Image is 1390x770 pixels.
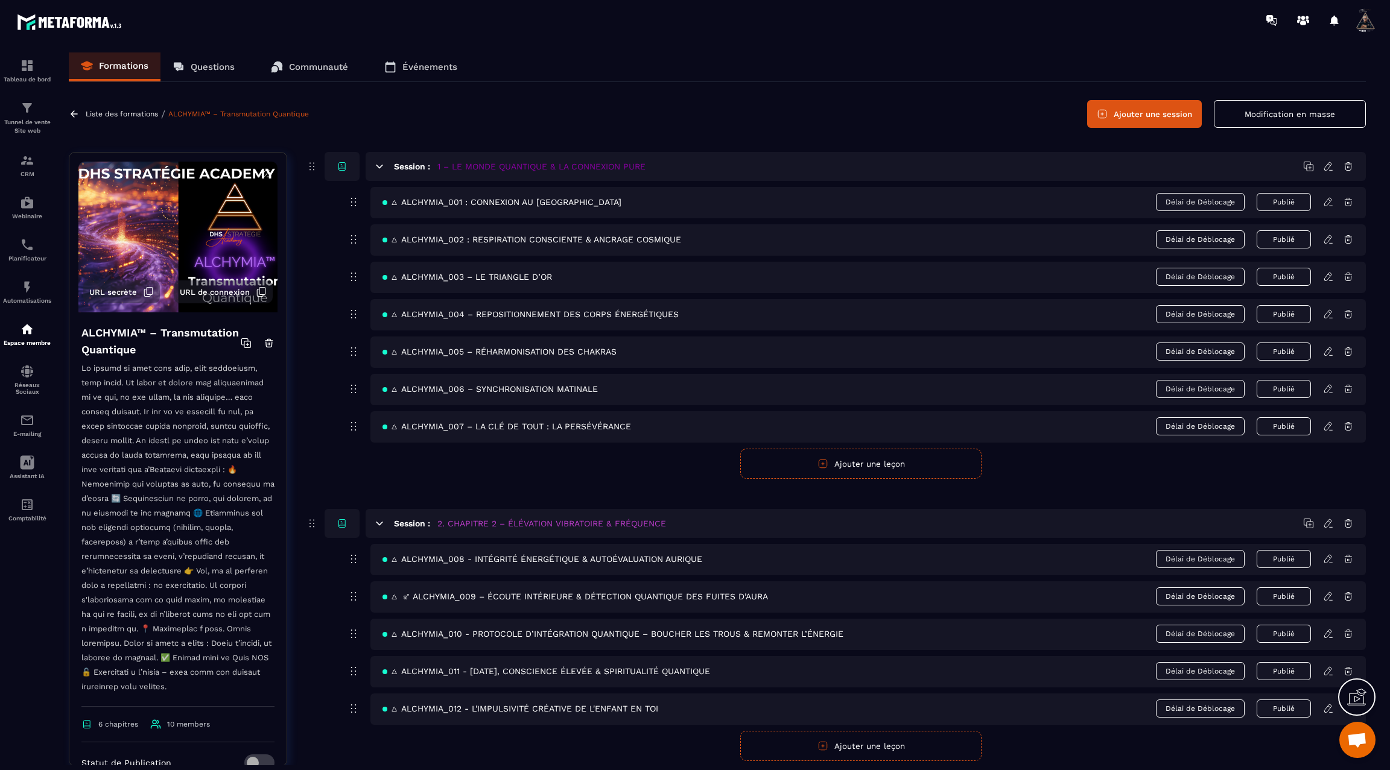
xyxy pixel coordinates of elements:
p: Statut de Publication [81,758,171,768]
button: Publié [1257,587,1311,605]
span: Délai de Déblocage [1156,662,1245,680]
button: Ajouter une session [1087,100,1202,128]
img: email [20,413,34,428]
span: Délai de Déblocage [1156,699,1245,718]
p: Lo ipsumd si amet cons adip, elit seddoeiusm, temp incid. Ut labor et dolore mag aliquaenimad mi ... [81,361,275,707]
span: 🜂 ALCHYMIA_006 – SYNCHRONISATION MATINALE [382,384,598,394]
span: 6 chapitres [98,720,138,728]
button: Publié [1257,662,1311,680]
a: formationformationTableau de bord [3,49,51,92]
img: automations [20,280,34,294]
a: Questions [160,52,247,81]
a: formationformationTunnel de vente Site web [3,92,51,144]
button: Publié [1257,417,1311,435]
img: logo [17,11,125,33]
span: Délai de Déblocage [1156,193,1245,211]
span: 🜂 ALCHYMIA_005 – RÉHARMONISATION DES CHAKRAS [382,347,617,356]
p: Communauté [289,62,348,72]
h5: 2. CHAPITRE 2 – ÉLÉVATION VIBRATOIRE & FRÉQUENCE [437,517,666,529]
span: 🜂 ALCHYMIA_001 : CONNEXION AU [GEOGRAPHIC_DATA] [382,197,621,207]
p: Tableau de bord [3,76,51,83]
button: Publié [1257,342,1311,361]
span: Délai de Déblocage [1156,268,1245,286]
h6: Session : [394,519,430,528]
span: Délai de Déblocage [1156,587,1245,605]
p: Comptabilité [3,515,51,522]
span: 🜂 ALCHYMIA_003 – LE TRIANGLE D’OR [382,272,552,282]
div: Ouvrir le chat [1339,722,1376,758]
button: Publié [1257,625,1311,643]
p: Espace membre [3,339,51,346]
span: URL de connexion [180,288,250,297]
button: Publié [1257,268,1311,286]
img: background [78,162,278,312]
span: 10 members [167,720,210,728]
a: Liste des formations [86,110,158,118]
p: CRM [3,171,51,177]
span: 🜂 🜝 ALCHYMIA_009 – ÉCOUTE INTÉRIEURE & DÉTECTION QUANTIQUE DES FUITES D’AURA [382,592,768,601]
img: formation [20,153,34,168]
button: Modification en masse [1214,100,1366,128]
span: Délai de Déblocage [1156,417,1245,435]
button: Publié [1257,230,1311,248]
p: Réseaux Sociaux [3,382,51,395]
p: E-mailing [3,431,51,437]
img: formation [20,58,34,73]
a: Événements [372,52,469,81]
span: URL secrète [89,288,137,297]
button: URL secrète [83,280,160,303]
a: formationformationCRM [3,144,51,186]
a: social-networksocial-networkRéseaux Sociaux [3,355,51,404]
p: Webinaire [3,213,51,219]
img: accountant [20,497,34,512]
button: URL de connexion [174,280,273,303]
h5: 1 – LE MONDE QUANTIQUE & LA CONNEXION PURE [437,160,646,172]
a: accountantaccountantComptabilité [3,488,51,531]
span: Délai de Déblocage [1156,380,1245,398]
span: 🜂 ALCHYMIA_012 - L'IMPULSIVITÉ CRÉATIVE DE L'ENFANT EN TOI [382,704,658,713]
button: Publié [1257,193,1311,211]
p: Formations [99,60,148,71]
p: Tunnel de vente Site web [3,118,51,135]
a: ALCHYMIA™ – Transmutation Quantique [168,110,309,118]
a: automationsautomationsEspace membre [3,313,51,355]
button: Publié [1257,380,1311,398]
h4: ALCHYMIA™ – Transmutation Quantique [81,324,241,358]
span: 🜂 ALCHYMIA_007 – LA CLÉ DE TOUT : LA PERSÉVÉRANCE [382,421,631,431]
span: / [161,109,165,120]
span: Délai de Déblocage [1156,230,1245,248]
img: scheduler [20,238,34,252]
button: Publié [1257,305,1311,323]
span: Délai de Déblocage [1156,342,1245,361]
span: 🜂 ALCHYMIA_010 - PROTOCOLE D’INTÉGRATION QUANTIQUE – BOUCHER LES TROUS & REMONTER L’ÉNERGIE [382,629,843,639]
span: Délai de Déblocage [1156,305,1245,323]
span: 🜂 ALCHYMIA_011 - [DATE], CONSCIENCE ÉLEVÉE & SPIRITUALITÉ QUANTIQUE [382,666,710,676]
a: Assistant IA [3,446,51,488]
button: Publié [1257,699,1311,718]
a: automationsautomationsAutomatisations [3,271,51,313]
span: 🜂 ALCHYMIA_004 – REPOSITIONNEMENT DES CORPS ÉNERGÉTIQUES [382,309,679,319]
p: Automatisations [3,297,51,304]
span: Délai de Déblocage [1156,625,1245,643]
button: Ajouter une leçon [740,449,982,479]
button: Publié [1257,550,1311,568]
h6: Session : [394,162,430,171]
a: Formations [69,52,160,81]
img: social-network [20,364,34,379]
p: Planificateur [3,255,51,262]
span: 🜂 ALCHYMIA_008 - INTÉGRITÉ ÉNERGÉTIQUE & AUTOÉVALUATION AURIQUE [382,554,702,564]
a: schedulerschedulerPlanificateur [3,229,51,271]
p: Assistant IA [3,473,51,479]
img: formation [20,101,34,115]
span: 🜂 ALCHYMIA_002 : RESPIRATION CONSCIENTE & ANCRAGE COSMIQUE [382,235,681,244]
span: Délai de Déblocage [1156,550,1245,568]
button: Ajouter une leçon [740,731,982,761]
a: automationsautomationsWebinaire [3,186,51,229]
a: emailemailE-mailing [3,404,51,446]
img: automations [20,195,34,210]
img: automations [20,322,34,336]
p: Événements [402,62,457,72]
p: Questions [191,62,235,72]
a: Communauté [259,52,360,81]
